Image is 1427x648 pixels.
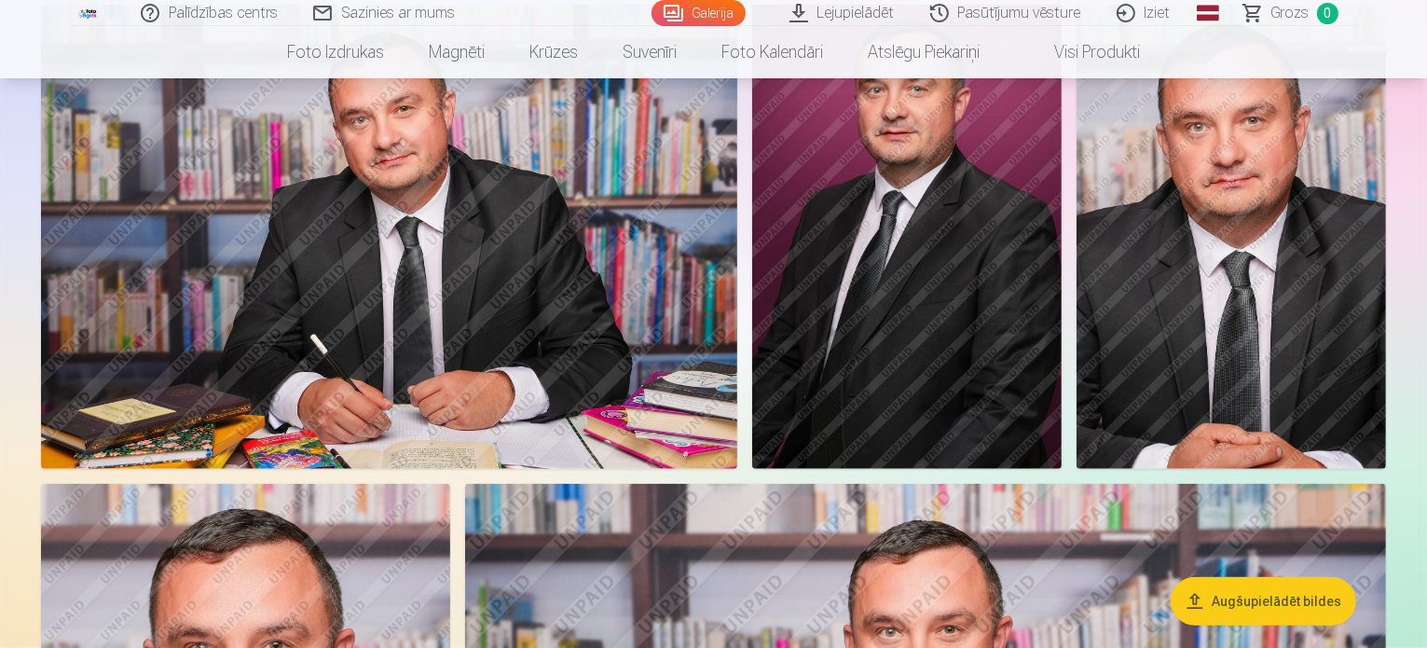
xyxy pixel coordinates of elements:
[507,26,600,78] a: Krūzes
[1002,26,1162,78] a: Visi produkti
[845,26,1002,78] a: Atslēgu piekariņi
[600,26,699,78] a: Suvenīri
[265,26,406,78] a: Foto izdrukas
[1317,3,1338,24] span: 0
[1171,577,1356,626] button: Augšupielādēt bildes
[1271,2,1310,24] span: Grozs
[699,26,845,78] a: Foto kalendāri
[78,7,99,19] img: /fa1
[406,26,507,78] a: Magnēti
